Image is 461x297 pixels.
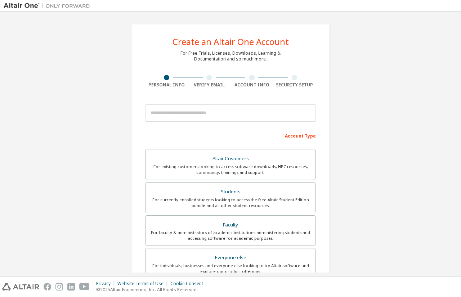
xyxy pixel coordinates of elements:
[2,283,39,291] img: altair_logo.svg
[180,50,281,62] div: For Free Trials, Licenses, Downloads, Learning & Documentation and so much more.
[173,37,289,46] div: Create an Altair One Account
[79,283,90,291] img: youtube.svg
[150,187,311,197] div: Students
[150,197,311,208] div: For currently enrolled students looking to access the free Altair Student Edition bundle and all ...
[150,220,311,230] div: Faculty
[150,154,311,164] div: Altair Customers
[150,253,311,263] div: Everyone else
[170,281,207,287] div: Cookie Consent
[67,283,75,291] img: linkedin.svg
[4,2,94,9] img: Altair One
[145,130,316,141] div: Account Type
[273,82,316,88] div: Security Setup
[44,283,51,291] img: facebook.svg
[145,82,188,88] div: Personal Info
[230,82,273,88] div: Account Info
[117,281,170,287] div: Website Terms of Use
[150,230,311,241] div: For faculty & administrators of academic institutions administering students and accessing softwa...
[188,82,231,88] div: Verify Email
[96,281,117,287] div: Privacy
[150,164,311,175] div: For existing customers looking to access software downloads, HPC resources, community, trainings ...
[55,283,63,291] img: instagram.svg
[96,287,207,293] p: © 2025 Altair Engineering, Inc. All Rights Reserved.
[150,263,311,274] div: For individuals, businesses and everyone else looking to try Altair software and explore our prod...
